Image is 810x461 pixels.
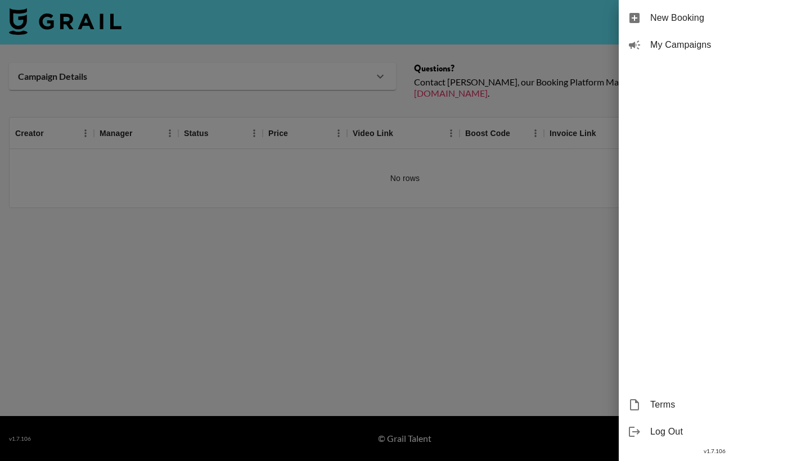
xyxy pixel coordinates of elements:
span: Log Out [650,425,801,439]
div: v 1.7.106 [619,445,810,457]
div: Log Out [619,418,810,445]
iframe: Drift Widget Chat Controller [754,405,796,448]
div: My Campaigns [619,31,810,58]
div: New Booking [619,4,810,31]
span: New Booking [650,11,801,25]
span: Terms [650,398,801,412]
div: Terms [619,391,810,418]
span: My Campaigns [650,38,801,52]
